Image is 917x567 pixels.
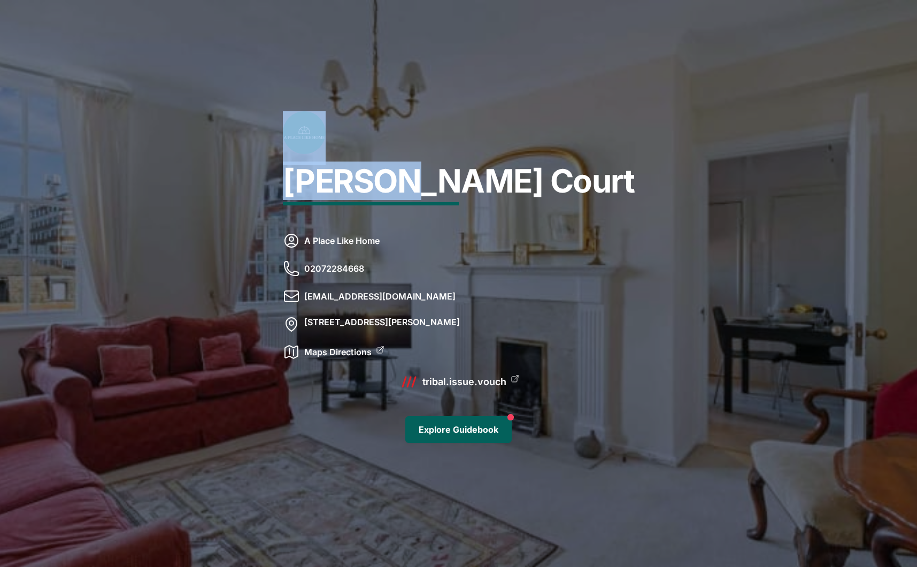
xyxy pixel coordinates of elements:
[283,111,326,154] img: cagmrguxpeobdpb715t4h95dkynx
[304,316,460,333] p: [STREET_ADDRESS][PERSON_NAME]
[405,416,512,443] a: Explore Guidebook
[304,260,364,288] p: 02072284668
[422,374,506,389] a: tribal.issue.vouch
[304,288,456,316] p: [EMAIL_ADDRESS][DOMAIN_NAME]
[283,165,635,232] h1: [PERSON_NAME] Court
[304,232,380,260] p: A Place Like Home
[304,343,372,361] a: Maps Directions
